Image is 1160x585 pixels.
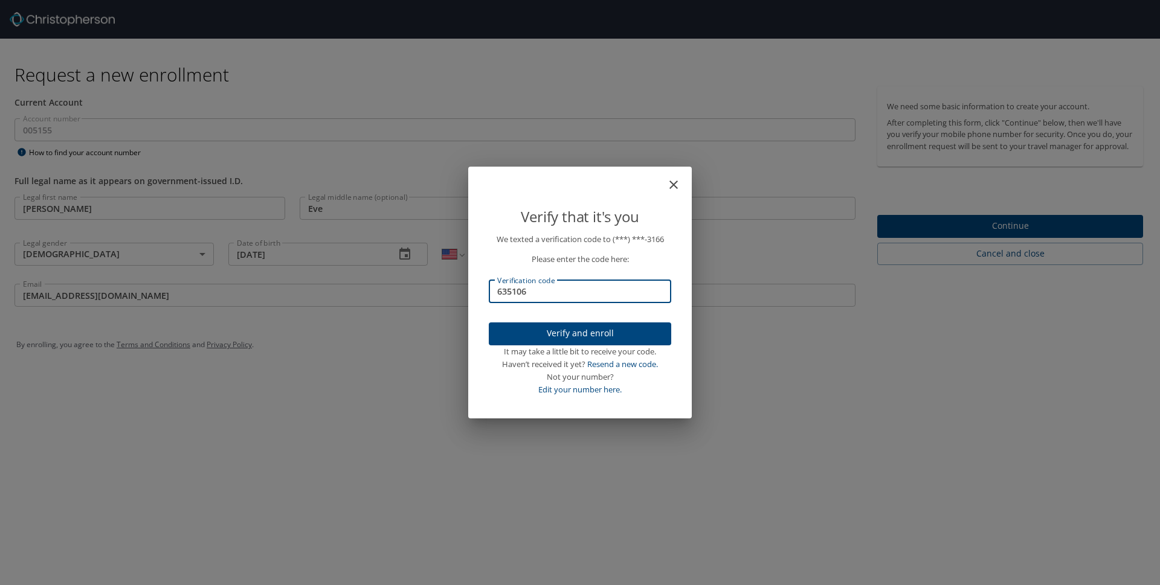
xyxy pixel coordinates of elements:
div: Haven’t received it yet? [489,358,671,371]
p: Please enter the code here: [489,253,671,266]
a: Resend a new code. [587,359,658,369]
button: Verify and enroll [489,322,671,346]
div: It may take a little bit to receive your code. [489,345,671,358]
p: Verify that it's you [489,205,671,228]
span: Verify and enroll [498,326,662,341]
button: close [672,171,687,186]
div: Not your number? [489,371,671,383]
a: Edit your number here. [538,384,622,395]
p: We texted a verification code to (***) ***- 3166 [489,233,671,246]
